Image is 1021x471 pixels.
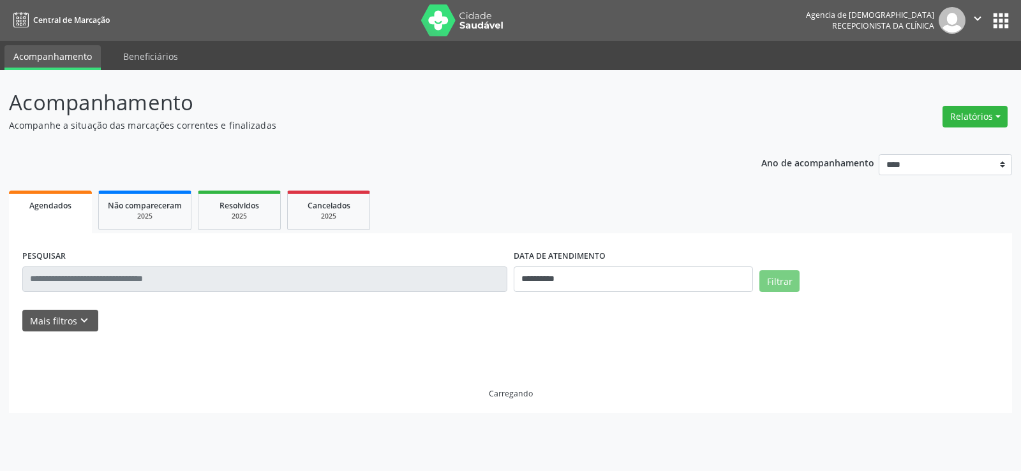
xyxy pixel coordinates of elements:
[9,10,110,31] a: Central de Marcação
[939,7,965,34] img: img
[489,388,533,399] div: Carregando
[29,200,71,211] span: Agendados
[4,45,101,70] a: Acompanhamento
[77,314,91,328] i: keyboard_arrow_down
[761,154,874,170] p: Ano de acompanhamento
[108,212,182,221] div: 2025
[297,212,361,221] div: 2025
[832,20,934,31] span: Recepcionista da clínica
[22,310,98,332] button: Mais filtroskeyboard_arrow_down
[943,106,1008,127] button: Relatórios
[33,15,110,25] span: Central de Marcação
[207,212,271,221] div: 2025
[514,247,606,266] label: DATA DE ATENDIMENTO
[806,10,934,20] div: Agencia de [DEMOGRAPHIC_DATA]
[9,119,711,132] p: Acompanhe a situação das marcações correntes e finalizadas
[108,200,182,211] span: Não compareceram
[308,200,350,211] span: Cancelados
[114,45,187,68] a: Beneficiários
[22,247,66,266] label: PESQUISAR
[965,7,990,34] button: 
[990,10,1012,32] button: apps
[759,270,800,292] button: Filtrar
[220,200,259,211] span: Resolvidos
[9,87,711,119] p: Acompanhamento
[971,11,985,25] i: 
